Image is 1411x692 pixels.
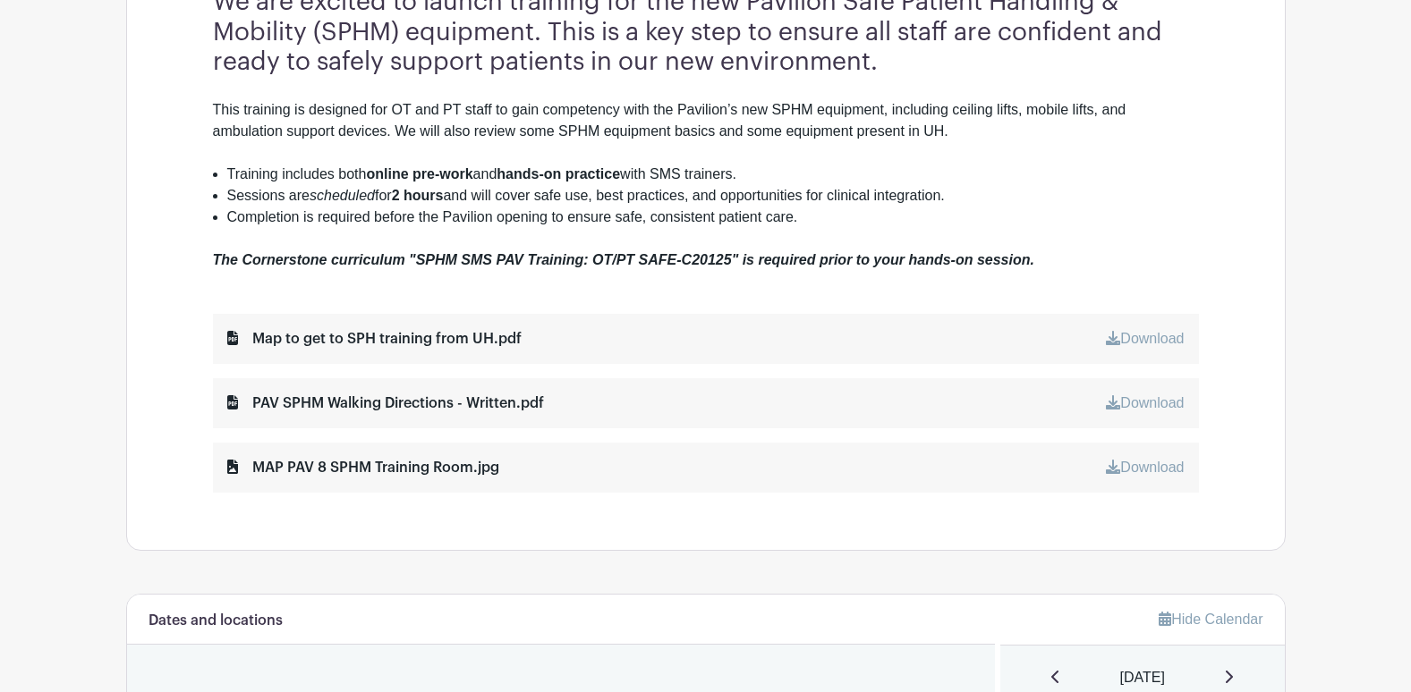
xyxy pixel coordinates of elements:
[310,188,375,203] em: scheduled
[1159,612,1262,627] a: Hide Calendar
[227,328,522,350] div: Map to get to SPH training from UH.pdf
[392,188,444,203] strong: 2 hours
[1106,331,1184,346] a: Download
[213,99,1199,164] div: This training is designed for OT and PT staff to gain competency with the Pavilion’s new SPHM equ...
[227,185,1199,207] li: Sessions are for and will cover safe use, best practices, and opportunities for clinical integrat...
[497,166,620,181] strong: hands-on practice
[1120,667,1165,688] span: [DATE]
[1106,395,1184,410] a: Download
[1106,460,1184,475] a: Download
[213,252,1034,267] em: The Cornerstone curriculum "SPHM SMS PAV Training: OT/PT SAFE-C20125" is required prior to your h...
[227,164,1199,185] li: Training includes both and with SMS trainers.
[149,612,283,629] h6: Dates and locations
[227,207,1199,228] li: Completion is required before the Pavilion opening to ensure safe, consistent patient care.
[366,166,472,181] strong: online pre-work
[227,457,499,478] div: MAP PAV 8 SPHM Training Room.jpg
[227,392,544,414] div: PAV SPHM Walking Directions - Written.pdf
